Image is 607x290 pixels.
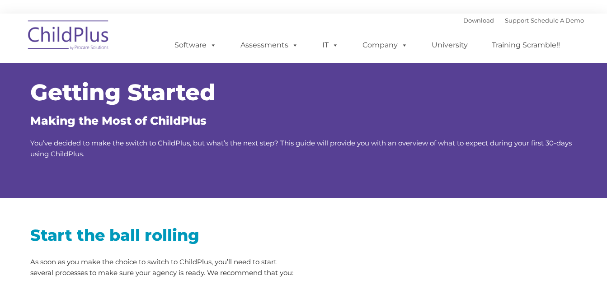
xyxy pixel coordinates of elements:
[505,17,529,24] a: Support
[483,36,569,54] a: Training Scramble!!
[231,36,307,54] a: Assessments
[353,36,417,54] a: Company
[463,17,584,24] font: |
[30,225,297,245] h2: Start the ball rolling
[165,36,226,54] a: Software
[313,36,348,54] a: IT
[24,14,114,59] img: ChildPlus by Procare Solutions
[30,114,207,127] span: Making the Most of ChildPlus
[531,17,584,24] a: Schedule A Demo
[30,139,572,158] span: You’ve decided to make the switch to ChildPlus, but what’s the next step? This guide will provide...
[423,36,477,54] a: University
[30,79,216,106] span: Getting Started
[463,17,494,24] a: Download
[30,257,297,278] p: As soon as you make the choice to switch to ChildPlus, you’ll need to start several processes to ...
